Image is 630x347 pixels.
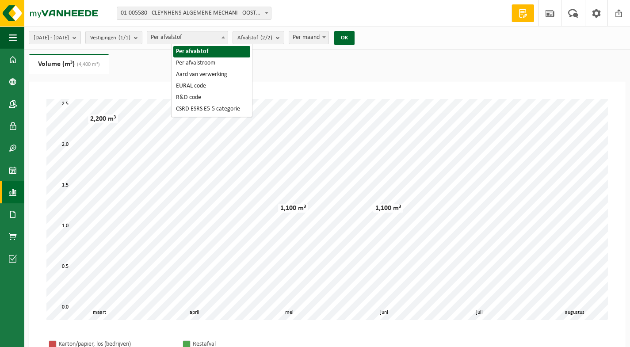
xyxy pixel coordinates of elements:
div: 1,100 m³ [278,204,308,213]
button: Vestigingen(1/1) [85,31,142,44]
span: Per maand [289,31,328,44]
span: [DATE] - [DATE] [34,31,69,45]
button: Afvalstof(2/2) [233,31,284,44]
span: Per maand [289,31,329,44]
span: 01-005580 - CLEYNHENS-ALGEMENE MECHANI - OOSTKAMP [117,7,271,20]
span: (4,400 m³) [75,62,100,67]
li: Per afvalstof [173,46,250,57]
div: 2,200 m³ [88,114,118,123]
span: 01-005580 - CLEYNHENS-ALGEMENE MECHANI - OOSTKAMP [117,7,271,19]
span: Vestigingen [90,31,130,45]
li: Per afvalstroom [173,57,250,69]
div: 1,100 m³ [373,204,403,213]
li: R&D code [173,92,250,103]
button: OK [334,31,355,45]
li: CSRD ESRS E5-5 categorie [173,103,250,115]
count: (2/2) [260,35,272,41]
span: Per afvalstof [147,31,228,44]
button: [DATE] - [DATE] [29,31,81,44]
a: Volume (m³) [29,54,109,74]
span: Afvalstof [237,31,272,45]
count: (1/1) [118,35,130,41]
li: EURAL code [173,80,250,92]
li: Aard van verwerking [173,69,250,80]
